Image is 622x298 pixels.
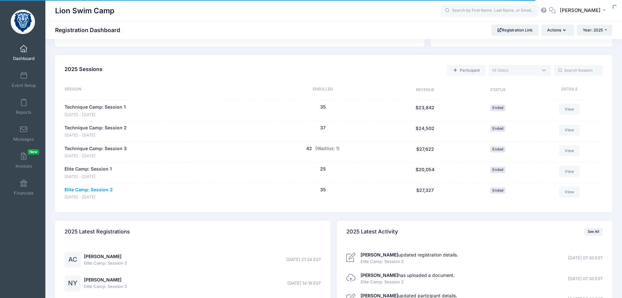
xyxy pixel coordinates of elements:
[8,42,39,64] a: Dashboard
[387,186,463,200] div: $27,327
[387,86,463,94] div: Revenue
[16,163,32,169] span: Invoices
[64,222,130,241] h4: 2025 Latest Registrations
[14,190,34,196] span: Financials
[533,86,603,94] div: Details
[16,110,31,115] span: Reports
[64,166,112,173] a: Elite Camp: Session 1
[64,125,127,131] a: Technique Camp: Session 2
[559,104,580,115] a: View
[64,257,81,263] a: AC
[64,194,113,200] span: [DATE] - [DATE]
[492,67,538,73] textarea: Search
[320,186,326,193] button: 35
[55,3,114,18] h1: Lion Swim Camp
[577,25,612,36] button: Year: 2025
[11,10,35,34] img: Lion Swim Camp
[447,65,485,76] a: Add a new manual registration
[491,25,538,36] a: Registration Link
[64,104,126,111] a: Technique Camp: Session 1
[320,166,326,173] button: 25
[387,145,463,159] div: $27,622
[320,125,326,131] button: 37
[559,145,580,156] a: View
[55,27,126,33] h1: Registration Dashboard
[556,3,612,18] button: [PERSON_NAME]
[361,252,458,257] a: [PERSON_NAME]updated registration details.
[361,272,455,278] a: [PERSON_NAME]has uploaded a document.
[490,105,505,111] span: Ended
[258,86,387,94] div: Enrolled
[64,66,102,72] span: 2025 Sessions
[64,252,81,268] div: AC
[463,86,533,94] div: Status
[64,174,112,180] span: [DATE] - [DATE]
[84,283,127,290] span: Elite Camp: Session 2
[64,132,127,138] span: [DATE] - [DATE]
[361,272,398,278] strong: [PERSON_NAME]
[13,137,34,142] span: Messages
[12,83,36,88] span: Event Setup
[559,125,580,136] a: View
[64,281,81,286] a: NY
[287,280,321,287] span: [DATE] 14:19 EST
[84,254,121,259] a: [PERSON_NAME]
[361,252,398,257] strong: [PERSON_NAME]
[568,255,603,261] span: [DATE] 07:30 EST
[490,167,505,173] span: Ended
[490,146,505,152] span: Ended
[387,104,463,118] div: $23,842
[84,260,127,267] span: Elite Camp: Session 2
[8,149,39,172] a: InvoicesNew
[64,145,127,152] a: Technique Camp: Session 3
[583,28,603,32] span: Year: 2025
[320,104,326,111] button: 35
[490,125,505,132] span: Ended
[8,122,39,145] a: Messages
[8,176,39,199] a: Financials
[559,186,580,197] a: View
[64,153,127,159] span: [DATE] - [DATE]
[361,258,458,265] span: Elite Camp: Session 2
[64,186,113,193] a: Elite Camp: Session 2
[387,166,463,180] div: $20,054
[8,95,39,118] a: Reports
[64,112,126,118] span: [DATE] - [DATE]
[84,277,121,282] a: [PERSON_NAME]
[306,145,312,152] button: 42
[286,256,321,263] span: [DATE] 21:34 EST
[490,187,505,194] span: Ended
[441,4,538,17] input: Search by First Name, Last Name, or Email...
[387,125,463,138] div: $24,502
[554,65,603,76] input: Search Session
[64,86,258,94] div: Session
[64,275,81,292] div: NY
[28,149,39,155] span: New
[346,222,398,241] h4: 2025 Latest Activity
[559,166,580,177] a: View
[541,25,574,36] button: Actions
[361,279,455,285] span: Elite Camp: Session 2
[13,56,35,61] span: Dashboard
[568,276,603,282] span: [DATE] 07:30 EST
[560,7,601,14] span: [PERSON_NAME]
[315,145,340,152] button: (Waitlist: 1)
[8,68,39,91] a: Event Setup
[584,228,603,236] a: See All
